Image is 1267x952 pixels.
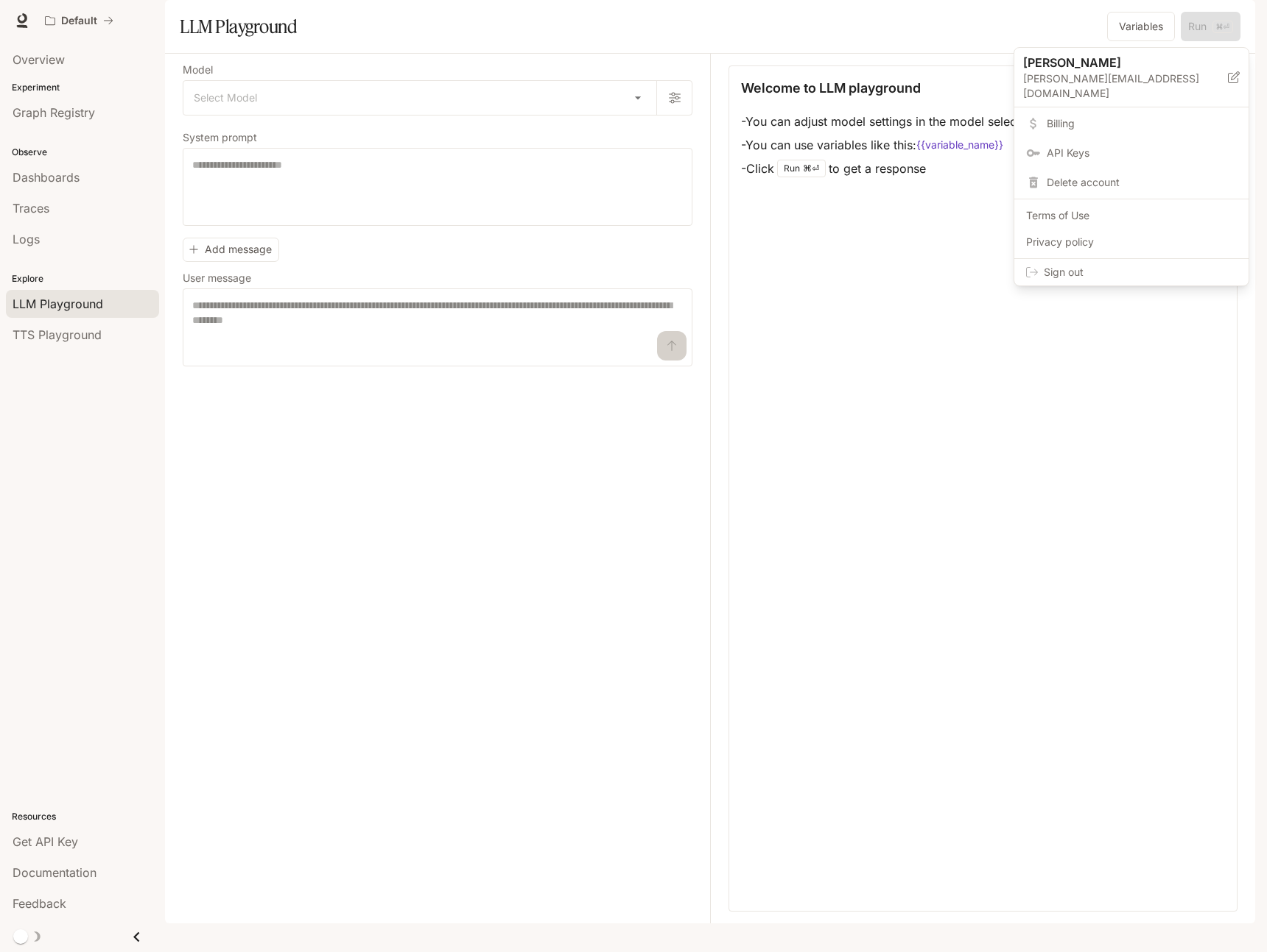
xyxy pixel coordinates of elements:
[1014,48,1249,107] div: [PERSON_NAME][PERSON_NAME][EMAIL_ADDRESS][DOMAIN_NAME]
[1026,208,1237,223] span: Terms of Use
[1047,175,1237,190] span: Delete account
[1017,140,1246,166] a: API Keys
[1014,259,1249,285] div: Sign out
[1017,202,1246,229] a: Terms of Use
[1017,229,1246,255] a: Privacy policy
[1017,110,1246,137] a: Billing
[1017,169,1246,196] div: Delete account
[1023,71,1228,101] p: [PERSON_NAME][EMAIL_ADDRESS][DOMAIN_NAME]
[1026,235,1237,249] span: Privacy policy
[1047,116,1237,131] span: Billing
[1047,146,1237,160] span: API Keys
[1044,265,1237,280] span: Sign out
[1023,54,1204,71] p: [PERSON_NAME]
